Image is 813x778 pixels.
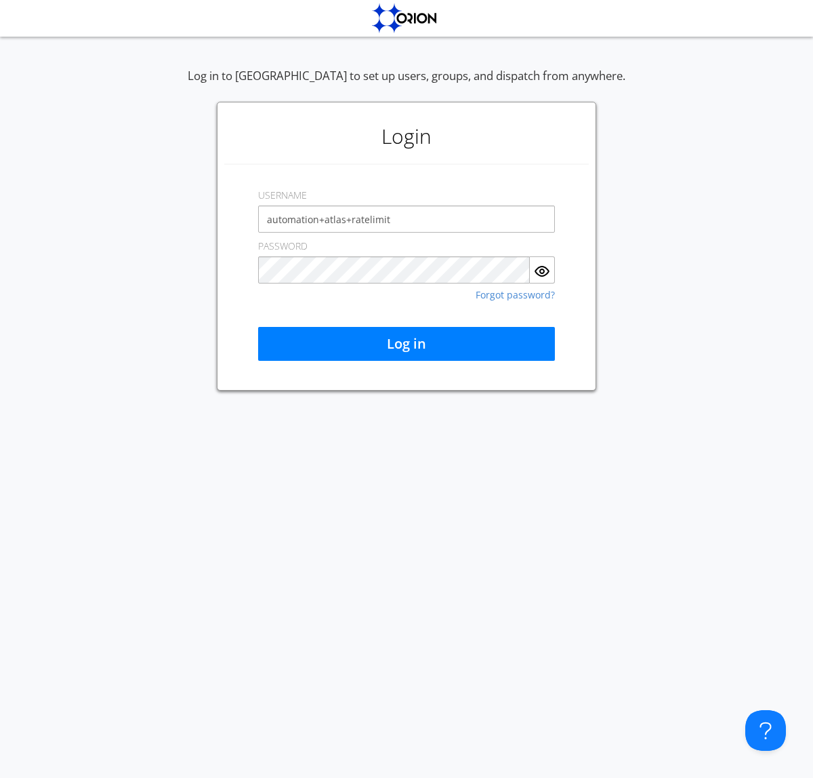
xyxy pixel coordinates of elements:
[258,239,308,253] label: PASSWORD
[258,327,555,361] button: Log in
[188,68,625,102] div: Log in to [GEOGRAPHIC_DATA] to set up users, groups, and dispatch from anywhere.
[476,290,555,300] a: Forgot password?
[258,189,307,202] label: USERNAME
[258,256,530,284] input: Password
[534,263,550,279] img: eye.svg
[224,109,589,163] h1: Login
[530,256,555,284] button: Show Password
[745,710,786,751] iframe: Toggle Customer Support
